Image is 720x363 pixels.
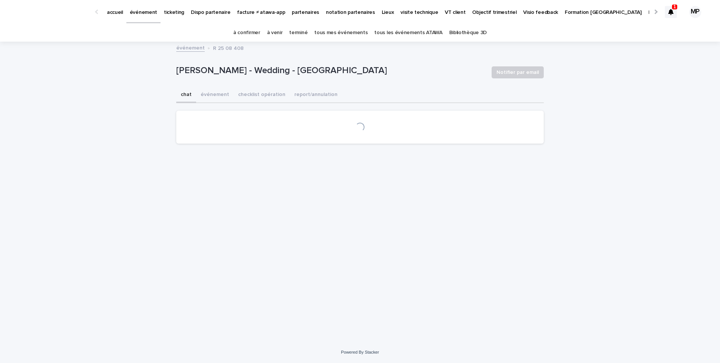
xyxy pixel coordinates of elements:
[665,6,677,18] div: 1
[234,87,290,103] button: checklist opération
[496,69,539,76] span: Notifier par email
[314,24,367,42] a: tous mes événements
[289,24,307,42] a: terminé
[196,87,234,103] button: événement
[233,24,260,42] a: à confirmer
[267,24,283,42] a: à venir
[176,65,486,76] p: [PERSON_NAME] - Wedding - [GEOGRAPHIC_DATA]
[176,43,205,52] a: événement
[290,87,342,103] button: report/annulation
[176,87,196,103] button: chat
[673,4,676,9] p: 1
[341,350,379,354] a: Powered By Stacker
[374,24,442,42] a: tous les événements ATAWA
[213,43,244,52] p: R 25 08 408
[492,66,544,78] button: Notifier par email
[689,6,701,18] div: MP
[15,4,88,19] img: Ls34BcGeRexTGTNfXpUC
[449,24,487,42] a: Bibliothèque 3D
